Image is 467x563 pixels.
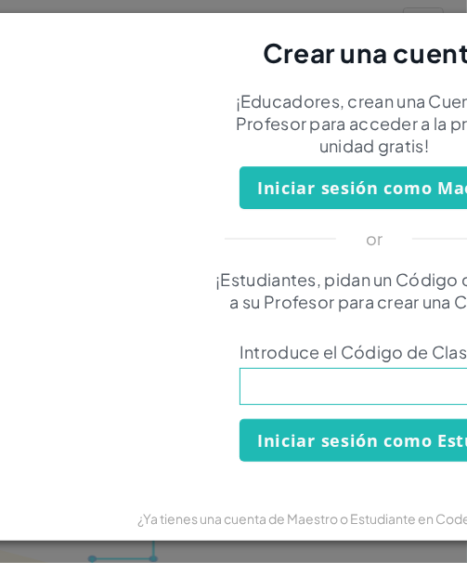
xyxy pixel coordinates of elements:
[366,228,383,250] p: or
